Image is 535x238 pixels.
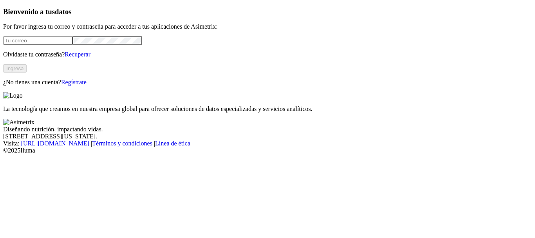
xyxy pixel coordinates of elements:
a: Línea de ética [155,140,190,147]
h3: Bienvenido a tus [3,7,532,16]
div: Diseñando nutrición, impactando vidas. [3,126,532,133]
a: Regístrate [61,79,87,85]
p: La tecnología que creamos en nuestra empresa global para ofrecer soluciones de datos especializad... [3,105,532,113]
input: Tu correo [3,36,72,45]
img: Logo [3,92,23,99]
a: [URL][DOMAIN_NAME] [21,140,89,147]
a: Recuperar [65,51,90,58]
p: ¿No tienes una cuenta? [3,79,532,86]
div: [STREET_ADDRESS][US_STATE]. [3,133,532,140]
img: Asimetrix [3,119,34,126]
p: Por favor ingresa tu correo y contraseña para acceder a tus aplicaciones de Asimetrix: [3,23,532,30]
div: Visita : | | [3,140,532,147]
p: Olvidaste tu contraseña? [3,51,532,58]
a: Términos y condiciones [92,140,152,147]
button: Ingresa [3,64,27,73]
span: datos [55,7,72,16]
div: © 2025 Iluma [3,147,532,154]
